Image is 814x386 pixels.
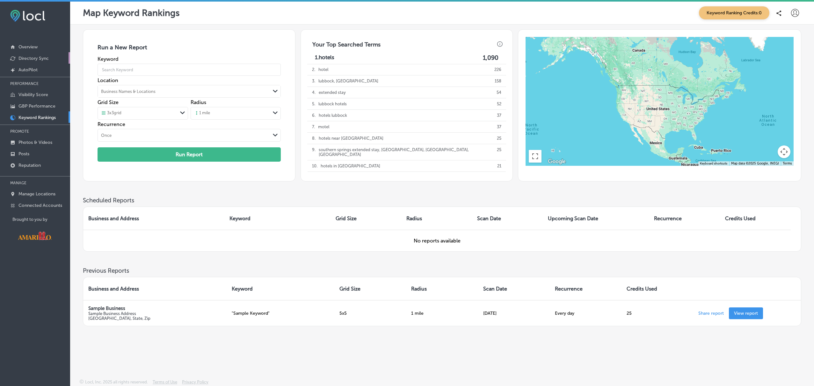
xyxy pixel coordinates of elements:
th: Upcoming Scan Date [543,207,649,230]
p: Reputation [18,163,41,168]
p: 1. hotels [315,54,334,61]
th: Scan Date [472,207,543,230]
input: Search Keyword [98,61,281,79]
p: Brought to you by [12,217,70,222]
div: 1 mile [194,110,210,116]
p: Sample Business Address [GEOGRAPHIC_DATA], State, Zip [88,311,222,321]
th: Business and Address [83,207,224,230]
p: AutoPilot [18,67,38,73]
button: Run Report [98,147,281,162]
th: Recurrence [649,207,720,230]
th: Credits Used [720,207,791,230]
p: southern springs extended stay, [GEOGRAPHIC_DATA], [GEOGRAPHIC_DATA], [GEOGRAPHIC_DATA] [319,144,494,160]
th: Radius [406,277,478,300]
td: 1 mile [406,300,478,326]
p: Directory Sync [18,56,49,61]
p: View report [734,311,758,316]
button: Toggle fullscreen view [529,150,541,163]
p: Share report [698,309,724,316]
div: Business Names & Locations [101,89,156,94]
img: Google [546,158,567,166]
p: 226 [494,64,501,75]
th: Business and Address [83,277,227,300]
label: Recurrence [98,121,281,127]
p: 20 [497,172,501,183]
button: Keyboard shortcuts [700,161,727,166]
img: fda3e92497d09a02dc62c9cd864e3231.png [10,10,45,22]
p: 52 [497,98,501,109]
a: Open this area in Google Maps (opens a new window) [546,158,567,166]
td: No reports available [83,230,791,251]
th: Scan Date [478,277,550,300]
h3: Your Top Searched Terms [307,36,386,50]
th: Recurrence [550,277,621,300]
p: 54 [497,87,501,98]
p: Map Keyword Rankings [83,8,180,18]
p: 2 . [312,64,315,75]
th: Radius [401,207,472,230]
p: 10 . [312,160,317,172]
a: View report [729,307,763,319]
p: Visibility Score [18,92,48,97]
p: motel [318,121,329,132]
p: GBP Performance [18,103,55,109]
p: Keyword Rankings [18,115,56,120]
p: 8 . [312,133,316,144]
p: 6 . [312,110,316,121]
span: Map data ©2025 Google, INEGI [731,162,779,165]
th: Keyword [224,207,331,230]
p: lubbock hotels [318,98,347,109]
td: [DATE] [478,300,550,326]
th: Keyword [227,277,334,300]
label: Radius [191,99,206,105]
p: 7 . [312,121,315,132]
p: 25 [497,144,501,160]
p: Sample Business [88,305,222,311]
p: 9 . [312,144,316,160]
label: Location [98,77,281,83]
a: Terms [783,162,792,165]
span: Keyword Ranking Credits: 0 [699,6,769,19]
p: Posts [18,151,29,157]
button: Map camera controls [778,145,790,158]
th: Credits Used [621,277,693,300]
p: Overview [18,44,38,50]
h3: Previous Reports [83,267,801,274]
p: 37 [497,121,501,132]
label: Keyword [98,56,281,62]
p: Connected Accounts [18,203,62,208]
p: 5 . [312,98,315,109]
img: Visit Amarillo [12,227,57,245]
td: 5x5 [334,300,406,326]
td: Every day [550,300,621,326]
label: Grid Size [98,99,119,105]
p: 25 [497,133,501,144]
p: extended stay [319,87,346,98]
th: Grid Size [331,207,401,230]
div: Once [101,133,112,138]
p: 158 [495,75,501,87]
p: 11 . [312,172,317,183]
p: Photos & Videos [18,140,52,145]
label: 1,090 [483,54,498,61]
p: hotels in [GEOGRAPHIC_DATA] [321,160,380,172]
p: 21 [497,160,501,172]
p: hotels lubbock [GEOGRAPHIC_DATA] [320,172,392,183]
p: hotel [318,64,328,75]
p: hotels near [GEOGRAPHIC_DATA] [319,133,383,144]
p: 4 . [312,87,316,98]
p: Locl, Inc. 2025 all rights reserved. [85,380,148,384]
p: hotels lubbock [319,110,347,121]
div: 3 x 3 grid [101,110,121,116]
p: 37 [497,110,501,121]
td: "Sample Keyword" [227,300,334,326]
p: Manage Locations [18,191,55,197]
p: 3 . [312,75,315,87]
h3: Run a New Report [98,44,281,56]
p: lubbock, [GEOGRAPHIC_DATA] [318,75,378,87]
h3: Scheduled Reports [83,197,801,204]
th: Grid Size [334,277,406,300]
td: 25 [621,300,693,326]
